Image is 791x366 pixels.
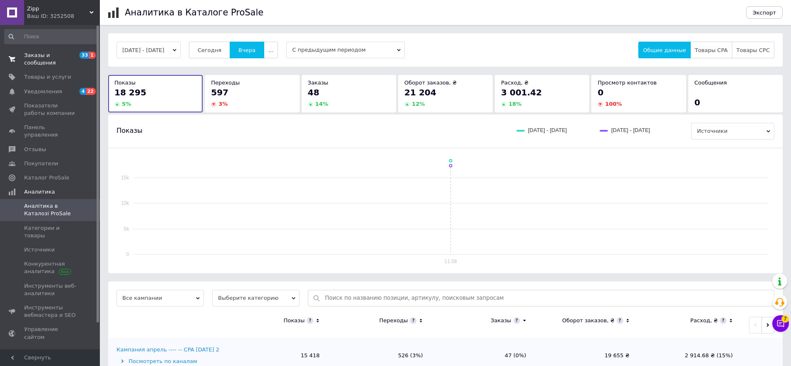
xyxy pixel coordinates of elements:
span: Общие данные [643,47,686,53]
span: Категории и товары [24,224,77,239]
button: Товары CPA [690,42,732,58]
span: 7 [781,315,789,323]
button: Чат с покупателем7 [772,315,789,332]
span: Расход, ₴ [501,80,528,86]
span: 18 295 [114,87,146,97]
span: Панель управления [24,124,77,139]
span: Покупатели [24,160,58,167]
div: Оборот заказов, ₴ [562,317,615,324]
span: 5 % [122,101,131,107]
span: Показы [117,126,142,135]
div: Заказы [491,317,511,324]
span: 18 % [508,101,521,107]
button: ... [264,42,278,58]
span: 1 [89,52,96,59]
span: Заказы [308,80,328,86]
span: 48 [308,87,320,97]
span: Заказы и сообщения [24,52,77,67]
button: Общие данные [638,42,690,58]
span: Показатели работы компании [24,102,77,117]
span: 14 % [315,101,328,107]
span: Управление сайтом [24,326,77,341]
span: Каталог ProSale [24,174,69,182]
button: Сегодня [189,42,230,58]
span: Аналитика [24,188,55,196]
span: Источники [24,246,55,254]
span: 21 204 [404,87,436,97]
div: Посмотреть по каналам [117,358,223,365]
text: 10k [121,200,129,206]
text: 5k [124,226,129,232]
span: 0 [598,87,603,97]
span: Просмотр контактов [598,80,657,86]
h1: Аналитика в Каталоге ProSale [125,7,263,17]
span: Товары CPC [736,47,770,53]
text: 11.08 [444,259,457,264]
span: Сегодня [198,47,221,53]
span: 4 [79,88,86,95]
span: Zipp [27,5,89,12]
span: ... [268,47,273,53]
span: Все кампании [117,290,204,306]
div: Ваш ID: 3252508 [27,12,100,20]
span: 597 [211,87,228,97]
span: Уведомления [24,88,62,95]
span: С предыдущим периодом [286,42,405,58]
span: Инструменты веб-аналитики [24,282,77,297]
button: Экспорт [746,6,783,19]
button: Вчера [230,42,264,58]
div: Показы [283,317,305,324]
span: Товары CPA [695,47,728,53]
text: 0 [126,251,129,257]
input: Поиск по названию позиции, артикулу, поисковым запросам [325,290,770,306]
text: 15k [121,175,129,181]
span: 0 [694,97,700,107]
span: Источники [691,123,774,139]
button: [DATE] - [DATE] [117,42,181,58]
div: Расход, ₴ [690,317,718,324]
span: 12 % [412,101,425,107]
span: Оборот заказов, ₴ [404,80,457,86]
span: Сообщения [694,80,727,86]
span: Конкурентная аналитика [24,260,77,275]
span: 100 % [605,101,622,107]
div: Кампания апрель ---- -- CPA [DATE] 2 [117,346,219,354]
span: Товары и услуги [24,73,71,81]
span: 3 % [218,101,228,107]
button: Товары CPC [732,42,774,58]
span: Инструменты вебмастера и SEO [24,304,77,319]
input: Поиск [4,29,98,44]
div: Переходы [379,317,408,324]
span: Отзывы [24,146,46,153]
span: Вчера [238,47,255,53]
span: Кошелек компании [24,348,77,363]
span: 3 001.42 [501,87,542,97]
span: 33 [79,52,89,59]
span: 22 [86,88,96,95]
span: Экспорт [753,10,776,16]
span: Аналітика в Каталозі ProSale [24,202,77,217]
span: Переходы [211,80,240,86]
span: Показы [114,80,136,86]
span: Выберите категорию [212,290,300,306]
